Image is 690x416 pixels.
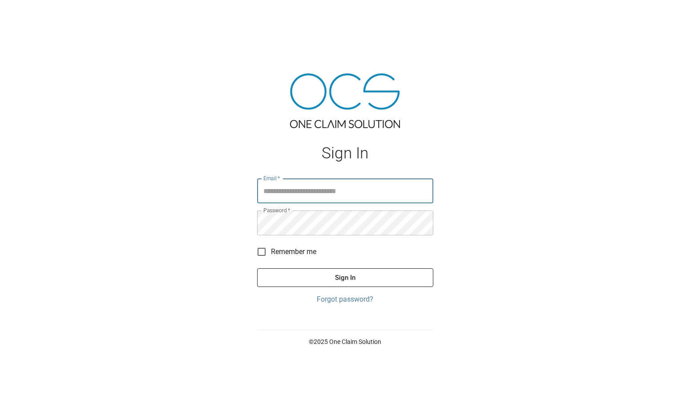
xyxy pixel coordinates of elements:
[290,73,400,128] img: ocs-logo-tra.png
[257,268,433,287] button: Sign In
[257,144,433,162] h1: Sign In
[11,5,46,23] img: ocs-logo-white-transparent.png
[257,337,433,346] p: © 2025 One Claim Solution
[257,294,433,305] a: Forgot password?
[263,174,280,182] label: Email
[263,206,290,214] label: Password
[271,246,316,257] span: Remember me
